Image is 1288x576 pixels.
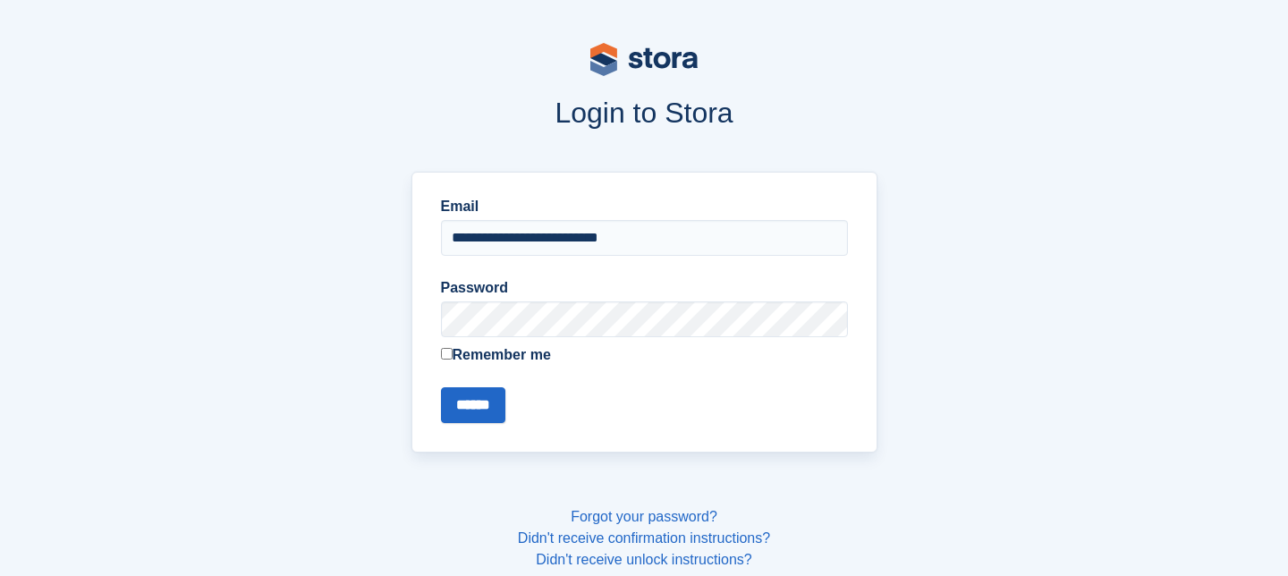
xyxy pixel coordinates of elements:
label: Remember me [441,344,848,366]
input: Remember me [441,348,453,360]
a: Forgot your password? [571,509,717,524]
label: Password [441,277,848,299]
a: Didn't receive confirmation instructions? [518,530,770,546]
label: Email [441,196,848,217]
img: stora-logo-53a41332b3708ae10de48c4981b4e9114cc0af31d8433b30ea865607fb682f29.svg [590,43,698,76]
a: Didn't receive unlock instructions? [536,552,751,567]
h1: Login to Stora [70,97,1218,129]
